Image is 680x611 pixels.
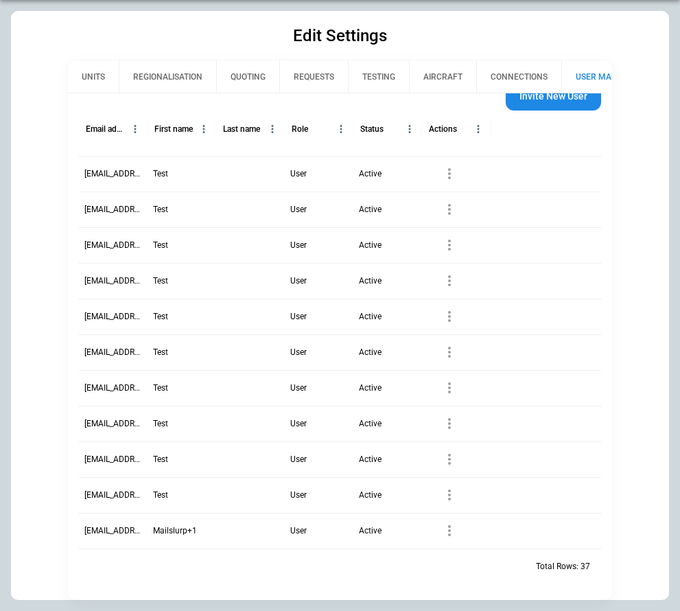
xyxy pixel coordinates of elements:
[292,124,308,134] div: Role
[84,347,142,358] p: [EMAIL_ADDRESS][DOMAIN_NAME]
[290,204,307,216] p: User
[506,82,601,111] button: Invite New User
[290,525,307,537] p: User
[290,275,307,287] p: User
[84,311,142,323] p: [EMAIL_ADDRESS][DOMAIN_NAME]
[153,275,168,287] p: Test
[153,168,168,180] p: Test
[84,525,142,537] p: [EMAIL_ADDRESS][DOMAIN_NAME]
[290,240,307,251] p: User
[359,489,382,501] p: Active
[360,124,384,134] div: Status
[359,525,382,537] p: Active
[290,454,307,465] p: User
[359,454,382,465] p: Active
[84,168,142,180] p: [EMAIL_ADDRESS][DOMAIN_NAME]
[290,418,307,430] p: User
[153,525,197,537] p: Mailslurp+1
[84,240,142,251] p: [EMAIL_ADDRESS][DOMAIN_NAME]
[290,168,307,180] p: User
[469,120,487,138] button: Actions column menu
[153,418,168,430] p: Test
[476,60,561,93] button: CONNECTIONS
[332,120,350,138] button: Role column menu
[154,124,193,134] div: First name
[359,204,382,216] p: Active
[153,311,168,323] p: Test
[409,60,476,93] button: AIRCRAFT
[195,120,213,138] button: First name column menu
[279,60,348,93] button: REQUESTS
[561,60,670,93] button: USER MANAGEMENT
[84,204,142,216] p: [EMAIL_ADDRESS][DOMAIN_NAME]
[153,454,168,465] p: Test
[359,168,382,180] p: Active
[536,561,590,573] div: Total Rows: 37
[153,382,168,394] p: Test
[359,347,382,358] p: Active
[119,60,216,93] button: REGIONALISATION
[68,60,119,93] button: UNITS
[359,240,382,251] p: Active
[153,489,168,501] p: Test
[401,120,419,138] button: Status column menu
[290,311,307,323] p: User
[263,120,281,138] button: Last name column menu
[223,124,260,134] div: Last name
[153,347,168,358] p: Test
[359,311,382,323] p: Active
[86,124,126,134] div: Email address
[359,275,382,287] p: Active
[348,60,409,93] button: TESTING
[290,489,307,501] p: User
[359,382,382,394] p: Active
[84,489,142,501] p: [EMAIL_ADDRESS][DOMAIN_NAME]
[84,275,142,287] p: [EMAIL_ADDRESS][DOMAIN_NAME]
[290,347,307,358] p: User
[126,120,144,138] button: Email address column menu
[359,418,382,430] p: Active
[216,60,279,93] button: QUOTING
[153,240,168,251] p: Test
[84,454,142,465] p: [EMAIL_ADDRESS][DOMAIN_NAME]
[153,204,168,216] p: Test
[290,382,307,394] p: User
[84,382,142,394] p: [EMAIL_ADDRESS][DOMAIN_NAME]
[293,25,387,47] h1: Edit Settings
[429,124,457,134] div: Actions
[84,418,142,430] p: [EMAIL_ADDRESS][DOMAIN_NAME]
